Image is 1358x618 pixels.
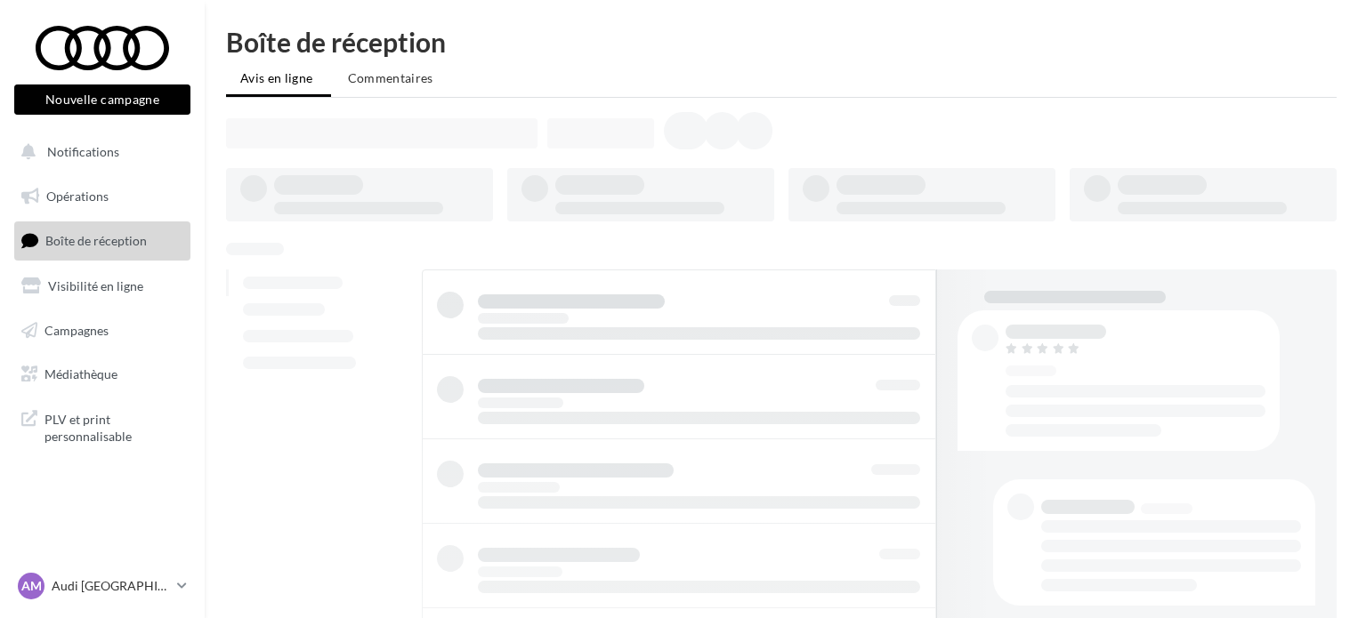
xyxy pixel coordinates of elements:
span: AM [21,577,42,595]
span: Visibilité en ligne [48,278,143,293]
a: Visibilité en ligne [11,268,194,305]
span: Notifications [47,144,119,159]
a: Campagnes [11,312,194,349]
span: Médiathèque [44,366,117,381]
a: Opérations [11,178,194,215]
div: Boîte de réception [226,28,1337,55]
span: Opérations [46,189,109,204]
a: Boîte de réception [11,221,194,260]
button: Notifications [11,133,187,171]
p: Audi [GEOGRAPHIC_DATA] [52,577,170,595]
span: Campagnes [44,322,109,337]
span: Boîte de réception [45,233,147,248]
a: PLV et print personnalisable [11,400,194,453]
button: Nouvelle campagne [14,84,190,115]
span: Commentaires [348,70,433,85]
a: Médiathèque [11,356,194,393]
span: PLV et print personnalisable [44,407,183,445]
a: AM Audi [GEOGRAPHIC_DATA] [14,569,190,603]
